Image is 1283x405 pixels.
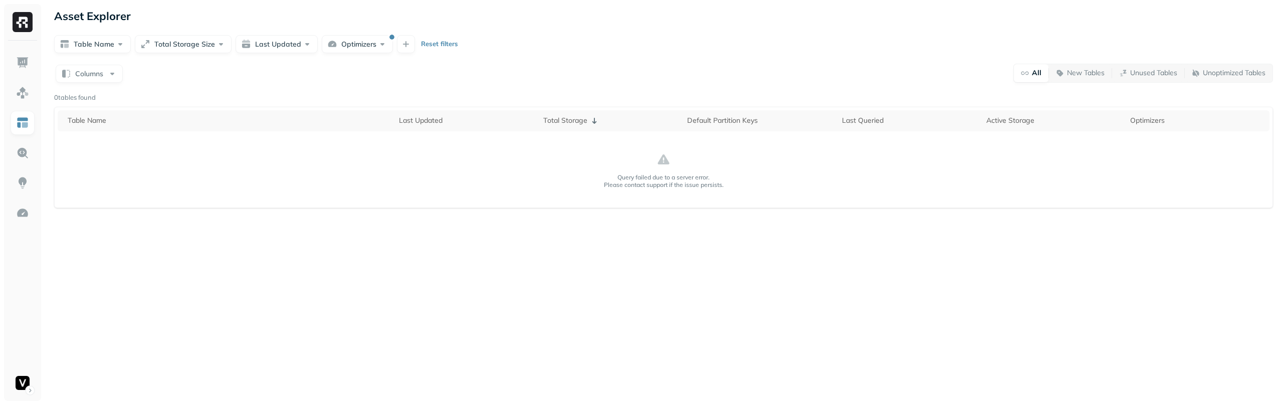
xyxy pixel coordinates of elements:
[54,93,96,103] p: 0 tables found
[16,146,29,159] img: Query Explorer
[543,115,678,127] div: Total Storage
[54,35,131,53] button: Table Name
[1032,68,1041,78] p: All
[399,116,533,125] div: Last Updated
[16,86,29,99] img: Assets
[16,376,30,390] img: Voodoo
[16,176,29,189] img: Insights
[1130,68,1177,78] p: Unused Tables
[1130,116,1264,125] div: Optimizers
[986,116,1121,125] div: Active Storage
[842,116,976,125] div: Last Queried
[135,35,232,53] button: Total Storage Size
[68,116,389,125] div: Table Name
[1203,68,1265,78] p: Unoptimized Tables
[13,12,33,32] img: Ryft
[16,207,29,220] img: Optimization
[604,173,724,188] p: Query failed due to a server error. Please contact support if the issue persists.
[56,65,123,83] button: Columns
[687,116,832,125] div: Default Partition Keys
[54,9,131,23] p: Asset Explorer
[16,116,29,129] img: Asset Explorer
[236,35,318,53] button: Last Updated
[1067,68,1105,78] p: New Tables
[322,35,393,53] button: Optimizers
[421,39,458,49] p: Reset filters
[16,56,29,69] img: Dashboard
